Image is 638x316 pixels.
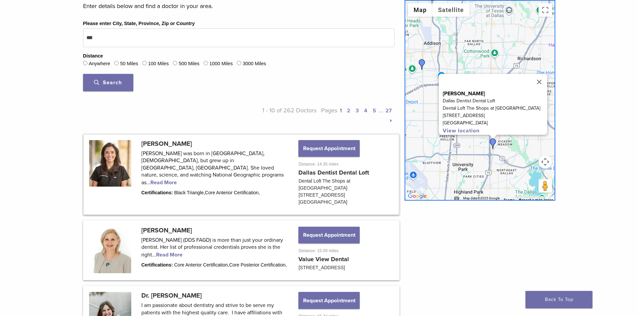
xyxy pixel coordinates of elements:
span: Map data ©2025 Google [463,196,500,200]
span: Search [94,79,122,86]
label: 3000 Miles [243,60,266,68]
button: Show satellite imagery [432,3,470,17]
label: 100 Miles [148,60,169,68]
a: Open this area in Google Maps (opens a new window) [406,192,428,201]
a: 5 [373,107,376,114]
button: Request Appointment [298,292,359,309]
a: 2 [347,107,350,114]
img: Google [406,192,428,201]
label: 1000 Miles [209,60,233,68]
a: Report a map error [519,198,553,202]
button: Close [531,74,547,90]
p: Enter details below and find a doctor in your area. [83,1,395,11]
p: 1 - 10 of 262 Doctors [239,105,317,125]
a: View location [443,127,480,134]
p: Pages [316,105,395,125]
a: Back To Top [525,291,592,308]
span: … [379,107,383,114]
div: Dr. Claudia Vargas [488,138,498,149]
p: Dallas Dentist Dental Loft [443,97,547,105]
button: Request Appointment [298,227,359,243]
label: Please enter City, State, Province, Zip or Country [83,20,195,27]
label: 50 Miles [120,60,138,68]
button: Map camera controls [539,155,552,169]
button: Keyboard shortcuts [454,196,459,201]
label: 500 Miles [179,60,200,68]
button: Search [83,74,133,91]
legend: Distance [83,52,103,60]
p: [PERSON_NAME] [443,90,547,97]
a: 3 [356,107,359,114]
button: Drag Pegman onto the map to open Street View [539,179,552,193]
button: Toggle fullscreen view [539,3,552,17]
a: 27 [385,107,392,114]
button: Show street map [408,3,432,17]
button: Request Appointment [298,140,359,157]
label: Anywhere [89,60,110,68]
p: [GEOGRAPHIC_DATA] [443,119,547,127]
div: Dr. Marry Hong [417,59,427,70]
a: 1 [340,107,342,114]
p: Dental Loft The Shops at [GEOGRAPHIC_DATA] [STREET_ADDRESS] [443,105,547,119]
a: Terms (opens in new tab) [504,198,515,202]
a: 4 [364,107,367,114]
